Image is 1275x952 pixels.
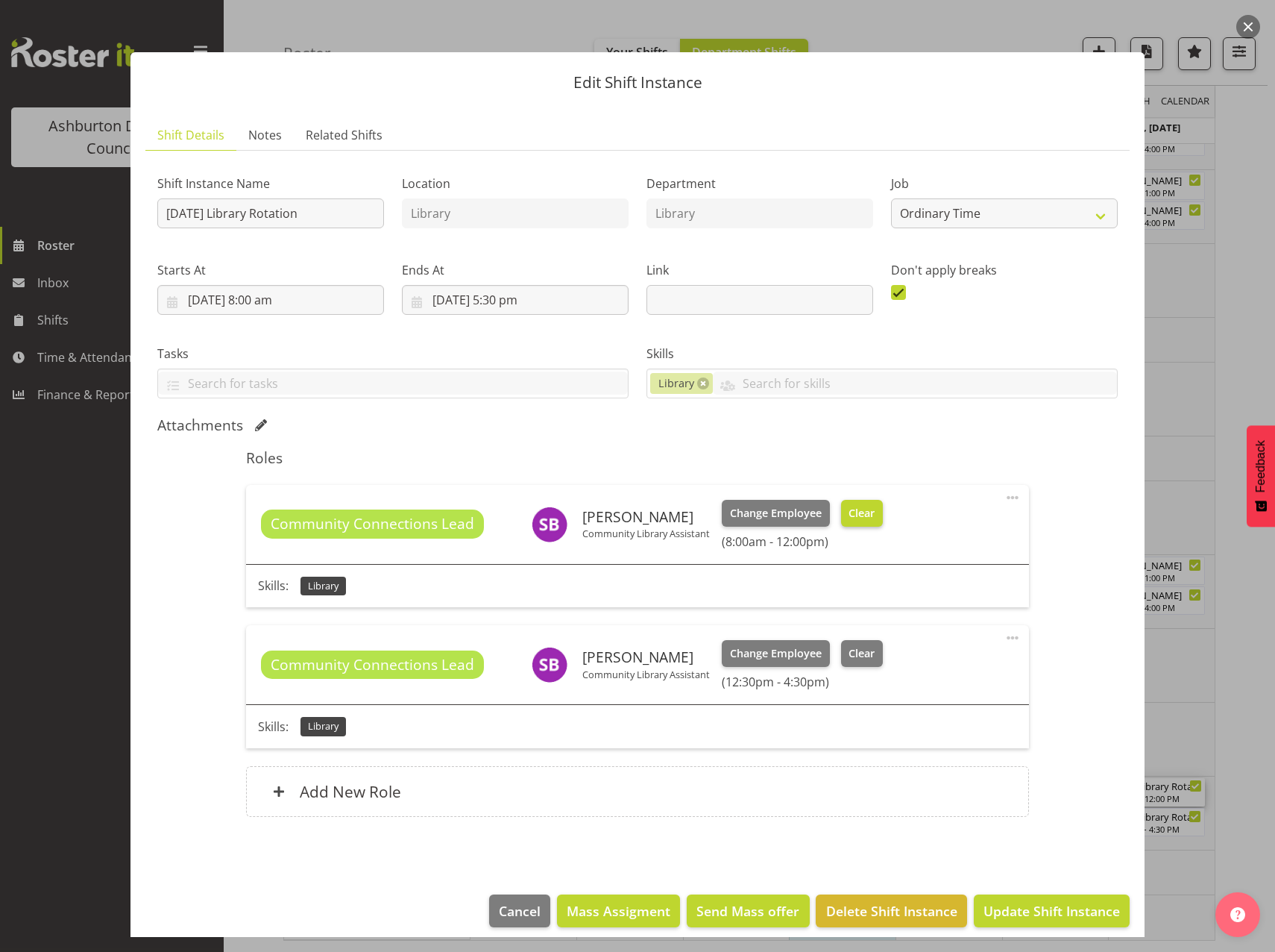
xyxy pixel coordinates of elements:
button: Change Employee [722,500,830,527]
button: Change Employee [722,640,830,667]
button: Clear [841,500,884,527]
label: Link [646,261,873,279]
h6: Add New Role [300,782,401,801]
label: Job [891,175,1118,192]
p: Skills: [258,577,289,595]
img: help-xxl-2.png [1230,907,1245,922]
label: Tasks [157,345,629,363]
button: Clear [841,640,884,667]
h6: (12:30pm - 4:30pm) [722,674,883,689]
button: Cancel [489,895,550,927]
label: Location [402,175,629,192]
button: Delete Shift Instance [816,895,966,927]
span: Change Employee [730,645,822,662]
span: Change Employee [730,505,822,522]
img: stacey-broadbent10010.jpg [532,507,567,542]
span: Library [308,719,339,733]
span: Clear [849,505,875,522]
span: Community Connections Lead [271,654,474,676]
label: Ends At [402,261,629,279]
input: Search for skills [713,372,1117,395]
span: Community Connections Lead [271,513,474,535]
span: Feedback [1254,440,1268,492]
h6: [PERSON_NAME] [582,509,710,525]
button: Feedback - Show survey [1247,425,1275,527]
button: Update Shift Instance [974,895,1130,927]
label: Skills [646,345,1118,363]
span: Delete Shift Instance [826,901,957,921]
p: Skills: [258,718,289,736]
input: Click to select... [402,285,629,315]
h6: [PERSON_NAME] [582,649,710,666]
span: Library [658,375,694,392]
span: Related Shifts [306,126,382,144]
p: Community Library Assistant [582,668,710,680]
input: Shift Instance Name [157,198,384,228]
img: stacey-broadbent10010.jpg [532,647,567,683]
span: Shift Details [157,126,224,144]
h6: (8:00am - 12:00pm) [722,534,883,549]
p: Community Library Assistant [582,527,710,539]
label: Shift Instance Name [157,175,384,192]
p: Edit Shift Instance [145,75,1130,90]
input: Search for tasks [158,372,628,395]
input: Click to select... [157,285,384,315]
span: Cancel [499,901,541,921]
button: Send Mass offer [687,895,809,927]
span: Update Shift Instance [983,901,1120,921]
span: Notes [248,126,282,144]
span: Clear [849,645,875,662]
span: Send Mass offer [696,901,799,921]
label: Don't apply breaks [891,261,1118,279]
span: Library [308,579,339,593]
span: Mass Assigment [567,901,670,921]
h5: Attachments [157,416,243,434]
label: Department [646,175,873,192]
button: Mass Assigment [557,895,680,927]
h5: Roles [246,449,1028,467]
label: Starts At [157,261,384,279]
